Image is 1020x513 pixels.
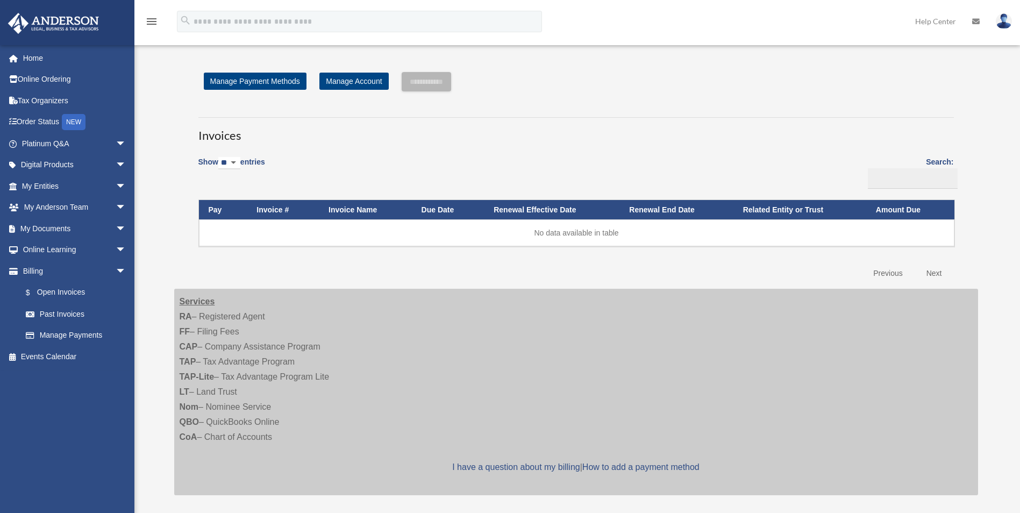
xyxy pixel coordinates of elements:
strong: TAP-Lite [180,372,215,381]
strong: Services [180,297,215,306]
a: menu [145,19,158,28]
a: Manage Payments [15,325,137,346]
span: arrow_drop_down [116,175,137,197]
strong: Nom [180,402,199,411]
th: Invoice Name: activate to sort column ascending [319,200,412,220]
strong: RA [180,312,192,321]
a: How to add a payment method [582,462,700,472]
strong: CoA [180,432,197,441]
a: Tax Organizers [8,90,142,111]
th: Related Entity or Trust: activate to sort column ascending [733,200,866,220]
th: Renewal End Date: activate to sort column ascending [619,200,733,220]
a: Events Calendar [8,346,142,367]
a: $Open Invoices [15,282,132,304]
select: Showentries [218,157,240,169]
a: Billingarrow_drop_down [8,260,137,282]
th: Pay: activate to sort column descending [199,200,247,220]
th: Renewal Effective Date: activate to sort column ascending [484,200,619,220]
th: Due Date: activate to sort column ascending [412,200,484,220]
a: Platinum Q&Aarrow_drop_down [8,133,142,154]
a: Online Ordering [8,69,142,90]
a: My Entitiesarrow_drop_down [8,175,142,197]
a: Next [918,262,950,284]
th: Amount Due: activate to sort column ascending [866,200,954,220]
a: My Anderson Teamarrow_drop_down [8,197,142,218]
i: search [180,15,191,26]
h3: Invoices [198,117,954,144]
img: User Pic [996,13,1012,29]
a: Past Invoices [15,303,137,325]
span: $ [32,286,37,300]
a: Digital Productsarrow_drop_down [8,154,142,176]
i: menu [145,15,158,28]
strong: LT [180,387,189,396]
strong: CAP [180,342,198,351]
label: Show entries [198,155,265,180]
img: Anderson Advisors Platinum Portal [5,13,102,34]
a: Manage Account [319,73,388,90]
a: Online Learningarrow_drop_down [8,239,142,261]
span: arrow_drop_down [116,197,137,219]
span: arrow_drop_down [116,239,137,261]
a: Manage Payment Methods [204,73,306,90]
label: Search: [864,155,954,189]
a: I have a question about my billing [452,462,580,472]
span: arrow_drop_down [116,133,137,155]
span: arrow_drop_down [116,154,137,176]
td: No data available in table [199,219,954,246]
a: My Documentsarrow_drop_down [8,218,142,239]
strong: FF [180,327,190,336]
div: – Registered Agent – Filing Fees – Company Assistance Program – Tax Advantage Program – Tax Advan... [174,289,978,495]
a: Home [8,47,142,69]
a: Previous [865,262,910,284]
th: Invoice #: activate to sort column ascending [247,200,319,220]
strong: QBO [180,417,199,426]
input: Search: [868,168,958,189]
span: arrow_drop_down [116,260,137,282]
div: NEW [62,114,85,130]
span: arrow_drop_down [116,218,137,240]
strong: TAP [180,357,196,366]
p: | [180,460,973,475]
a: Order StatusNEW [8,111,142,133]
